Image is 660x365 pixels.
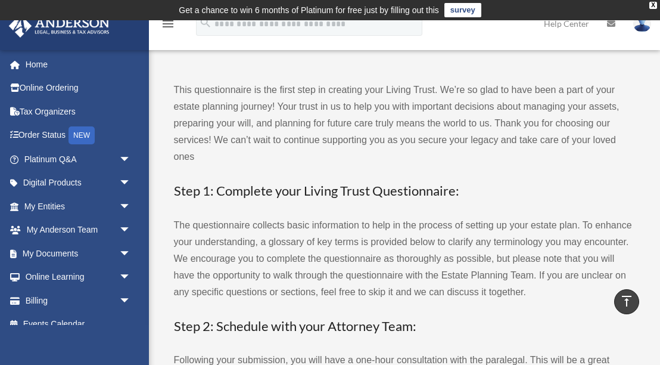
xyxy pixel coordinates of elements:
[8,194,149,218] a: My Entitiesarrow_drop_down
[119,194,143,219] span: arrow_drop_down
[119,242,143,266] span: arrow_drop_down
[649,2,657,9] div: close
[8,313,149,336] a: Events Calendar
[8,52,149,76] a: Home
[8,265,149,289] a: Online Learningarrow_drop_down
[119,171,143,196] span: arrow_drop_down
[8,147,149,171] a: Platinum Q&Aarrow_drop_down
[174,82,633,165] p: This questionnaire is the first step in creating your Living Trust. We’re so glad to have been a ...
[161,21,175,31] a: menu
[8,100,149,123] a: Tax Organizers
[633,15,651,32] img: User Pic
[5,14,113,38] img: Anderson Advisors Platinum Portal
[119,218,143,243] span: arrow_drop_down
[69,126,95,144] div: NEW
[179,3,439,17] div: Get a chance to win 6 months of Platinum for free just by filling out this
[8,242,149,265] a: My Documentsarrow_drop_down
[174,317,633,336] h3: Step 2: Schedule with your Attorney Team:
[119,265,143,290] span: arrow_drop_down
[119,147,143,172] span: arrow_drop_down
[8,171,149,195] a: Digital Productsarrow_drop_down
[619,294,634,308] i: vertical_align_top
[119,289,143,313] span: arrow_drop_down
[614,289,639,314] a: vertical_align_top
[174,217,633,301] p: The questionnaire collects basic information to help in the process of setting up your estate pla...
[8,76,149,100] a: Online Ordering
[8,218,149,242] a: My Anderson Teamarrow_drop_down
[199,16,212,29] i: search
[161,17,175,31] i: menu
[8,289,149,313] a: Billingarrow_drop_down
[8,123,149,148] a: Order StatusNEW
[174,182,633,200] h3: Step 1: Complete your Living Trust Questionnaire:
[444,3,481,17] a: survey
